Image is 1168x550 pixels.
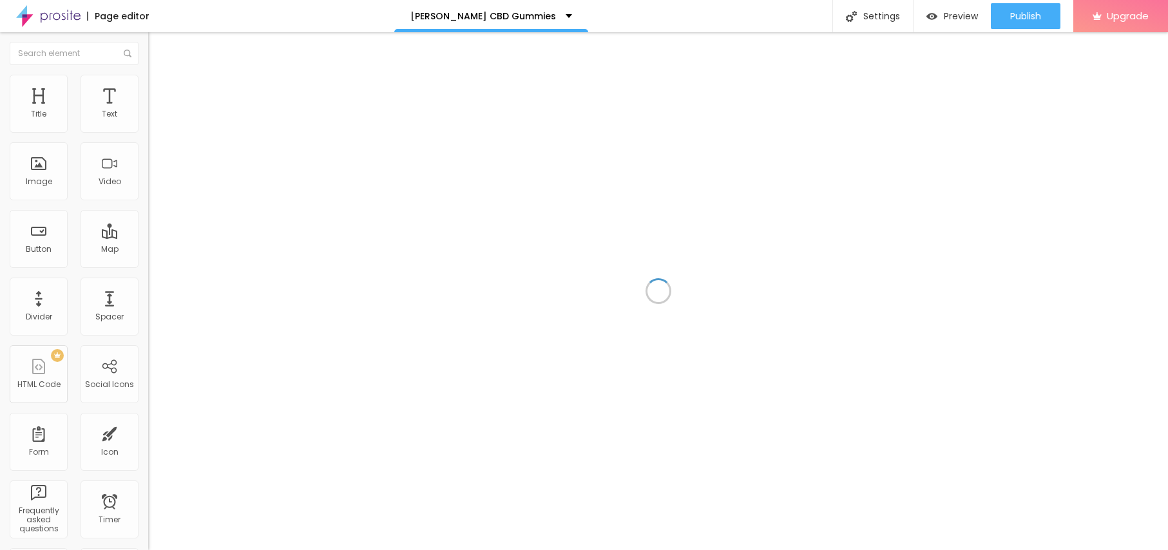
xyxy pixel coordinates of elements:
[85,380,134,389] div: Social Icons
[26,177,52,186] div: Image
[101,245,119,254] div: Map
[31,109,46,119] div: Title
[95,312,124,321] div: Spacer
[87,12,149,21] div: Page editor
[29,448,49,457] div: Form
[926,11,937,22] img: view-1.svg
[410,12,556,21] p: [PERSON_NAME] CBD Gummies
[26,245,52,254] div: Button
[99,177,121,186] div: Video
[846,11,857,22] img: Icone
[124,50,131,57] img: Icone
[26,312,52,321] div: Divider
[13,506,64,534] div: Frequently asked questions
[914,3,991,29] button: Preview
[991,3,1060,29] button: Publish
[99,515,120,524] div: Timer
[17,380,61,389] div: HTML Code
[1107,10,1149,21] span: Upgrade
[1010,11,1041,21] span: Publish
[102,109,117,119] div: Text
[944,11,978,21] span: Preview
[10,42,139,65] input: Search element
[101,448,119,457] div: Icon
